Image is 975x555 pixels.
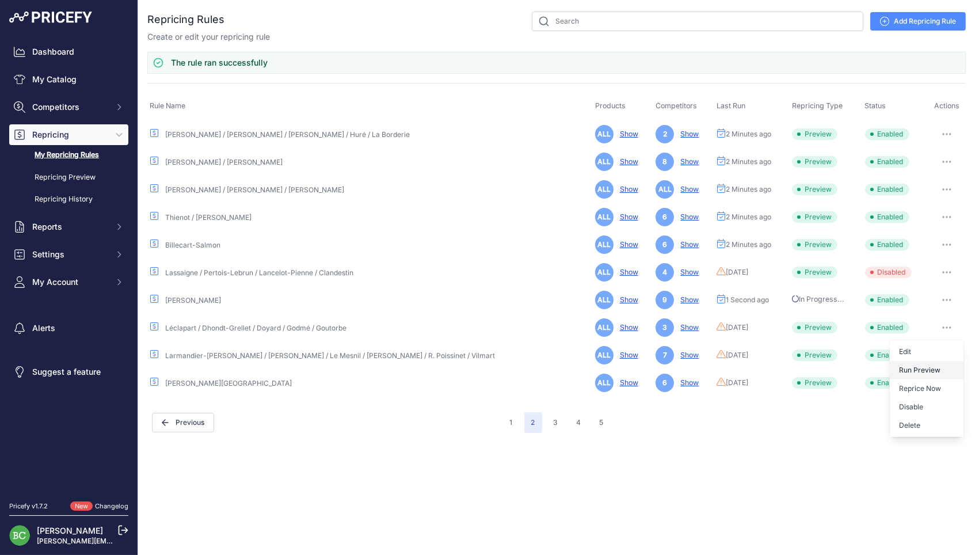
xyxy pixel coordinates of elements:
button: Reprice Now [890,379,963,398]
span: Disabled [865,267,912,278]
span: 2 Minutes ago [726,240,771,249]
a: Show [676,185,699,193]
a: [PERSON_NAME] / [PERSON_NAME] / [PERSON_NAME] / Huré / La Borderie [165,130,410,139]
p: Create or edit your repricing rule [147,31,270,43]
a: Show [676,351,699,359]
button: Go to page 3 [547,412,565,433]
button: Run Preview [890,361,963,379]
span: Last Run [717,101,745,110]
a: Thienot / [PERSON_NAME] [165,213,252,222]
button: Go to page 1 [503,412,520,433]
span: 2 [656,125,674,143]
span: Repricing [32,129,108,140]
span: Preview [792,128,837,140]
span: [DATE] [726,268,748,277]
span: ALL [656,180,674,199]
button: Reports [9,216,128,237]
a: Show [615,130,638,138]
span: 2 Minutes ago [726,212,771,222]
a: Show [615,351,638,359]
span: Competitors [656,101,697,110]
span: Repricing Type [792,101,843,110]
button: Competitors [9,97,128,117]
div: Pricefy v1.7.2 [9,501,48,511]
span: 2 Minutes ago [726,130,771,139]
span: ALL [595,263,614,282]
span: 1 Second ago [726,295,769,305]
span: Enabled [865,294,909,306]
input: Search [532,12,863,31]
a: Show [676,240,699,249]
a: [PERSON_NAME] [165,296,221,305]
span: 6 [656,374,674,392]
span: Settings [32,249,108,260]
span: Preview [792,211,837,223]
a: Show [615,323,638,332]
span: ALL [595,125,614,143]
span: Competitors [32,101,108,113]
a: Billecart-Salmon [165,241,220,249]
span: [DATE] [726,351,748,360]
span: 2 [524,412,542,433]
button: Disable [890,398,963,416]
span: 8 [656,153,674,171]
a: Show [676,268,699,276]
a: Edit [890,343,963,361]
a: Show [615,157,638,166]
button: Delete [890,416,963,435]
span: Reports [32,221,108,233]
span: ALL [595,291,614,309]
span: 2 Minutes ago [726,185,771,194]
a: Show [615,212,638,221]
span: ALL [595,235,614,254]
span: Preview [792,156,837,168]
span: Preview [792,267,837,278]
a: My Catalog [9,69,128,90]
span: 6 [656,208,674,226]
a: Show [676,130,699,138]
span: Status [865,101,886,110]
span: Rule Name [150,101,185,110]
span: Enabled [865,211,909,223]
a: Repricing Preview [9,168,128,188]
span: Enabled [865,156,909,168]
span: Enabled [865,184,909,195]
button: My Account [9,272,128,292]
a: [PERSON_NAME][GEOGRAPHIC_DATA] [165,379,292,387]
a: Show [676,378,699,387]
a: Show [676,157,699,166]
a: Show [676,323,699,332]
a: Alerts [9,318,128,339]
span: Enabled [865,322,909,333]
a: [PERSON_NAME] [37,526,103,535]
span: [DATE] [726,323,748,332]
button: Go to page 5 [593,412,611,433]
h3: The rule ran successfully [171,57,268,69]
span: My Account [32,276,108,288]
span: Enabled [865,239,909,250]
a: Léclapart / Dhondt-Grellet / Doyard / Godmé / Goutorbe [165,324,346,332]
a: Repricing History [9,189,128,210]
a: Show [615,268,638,276]
span: In Progress... [792,295,844,303]
span: ALL [595,208,614,226]
span: ALL [595,318,614,337]
span: Preview [792,239,837,250]
span: 3 [656,318,674,337]
a: Dashboard [9,41,128,62]
span: Preview [792,377,837,389]
span: Enabled [865,128,909,140]
a: Show [615,185,638,193]
nav: Sidebar [9,41,128,488]
span: ALL [595,346,614,364]
a: [PERSON_NAME] / [PERSON_NAME] / [PERSON_NAME] [165,185,344,194]
span: Preview [792,184,837,195]
span: [DATE] [726,378,748,387]
a: Lassaigne / Pertois-Lebrun / Lancelot-Pienne / Clandestin [165,268,353,277]
a: Show [676,212,699,221]
a: Suggest a feature [9,362,128,382]
a: [PERSON_NAME] / [PERSON_NAME] [165,158,283,166]
a: Larmandier-[PERSON_NAME] / [PERSON_NAME] / Le Mesnil / [PERSON_NAME] / R. Poissinet / Vilmart [165,351,495,360]
h2: Repricing Rules [147,12,224,28]
span: 9 [656,291,674,309]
